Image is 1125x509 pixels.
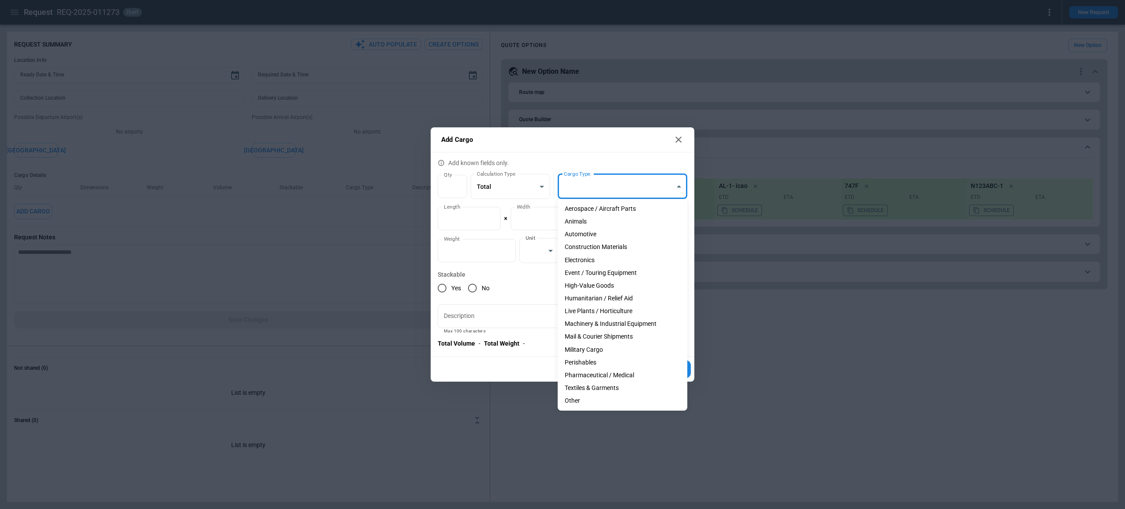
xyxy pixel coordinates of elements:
li: Humanitarian / Relief Aid [558,292,687,305]
li: Textiles & Garments [558,382,687,394]
li: Pharmaceutical / Medical [558,369,687,382]
li: High-Value Goods [558,279,687,292]
li: Other [558,394,687,407]
li: Event / Touring Equipment [558,267,687,279]
li: Animals [558,215,687,228]
li: Military Cargo [558,343,687,356]
li: Live Plants / Horticulture [558,305,687,318]
li: Machinery & Industrial Equipment [558,318,687,330]
li: Electronics [558,254,687,267]
li: Perishables [558,356,687,369]
li: Aerospace / Aircraft Parts [558,202,687,215]
li: Mail & Courier Shipments [558,330,687,343]
li: Automotive [558,228,687,241]
li: Construction Materials [558,241,687,253]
